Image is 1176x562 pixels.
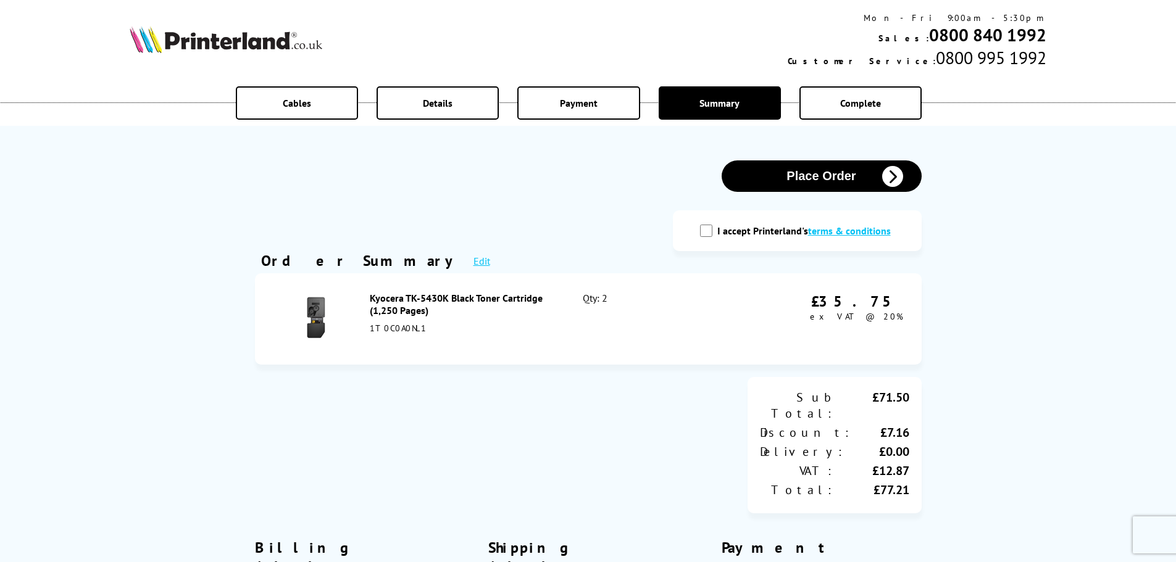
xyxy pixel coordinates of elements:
[810,311,903,322] span: ex VAT @ 20%
[835,389,909,421] div: £71.50
[852,424,909,440] div: £7.16
[473,255,490,267] a: Edit
[835,482,909,498] div: £77.21
[788,12,1046,23] div: Mon - Fri 9:00am - 5:30pm
[370,323,556,334] div: 1T0C0A0NL1
[717,225,897,237] label: I accept Printerland's
[936,46,1046,69] span: 0800 995 1992
[294,296,337,339] img: Kyocera TK-5430K Black Toner Cartridge (1,250 Pages)
[283,97,311,109] span: Cables
[760,389,835,421] div: Sub Total:
[760,482,835,498] div: Total:
[130,26,322,53] img: Printerland Logo
[423,97,452,109] span: Details
[808,225,891,237] a: modal_tc
[810,292,903,311] div: £35.75
[722,538,922,557] div: Payment
[878,33,929,44] span: Sales:
[583,292,711,346] div: Qty: 2
[261,251,461,270] div: Order Summary
[760,444,845,460] div: Delivery:
[760,424,852,440] div: Discount:
[560,97,598,109] span: Payment
[835,463,909,479] div: £12.87
[840,97,881,109] span: Complete
[370,292,556,316] div: Kyocera TK-5430K Black Toner Cartridge (1,250 Pages)
[722,160,922,192] button: Place Order
[845,444,909,460] div: £0.00
[788,56,936,67] span: Customer Service:
[760,463,835,479] div: VAT:
[699,97,740,109] span: Summary
[929,23,1046,46] a: 0800 840 1992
